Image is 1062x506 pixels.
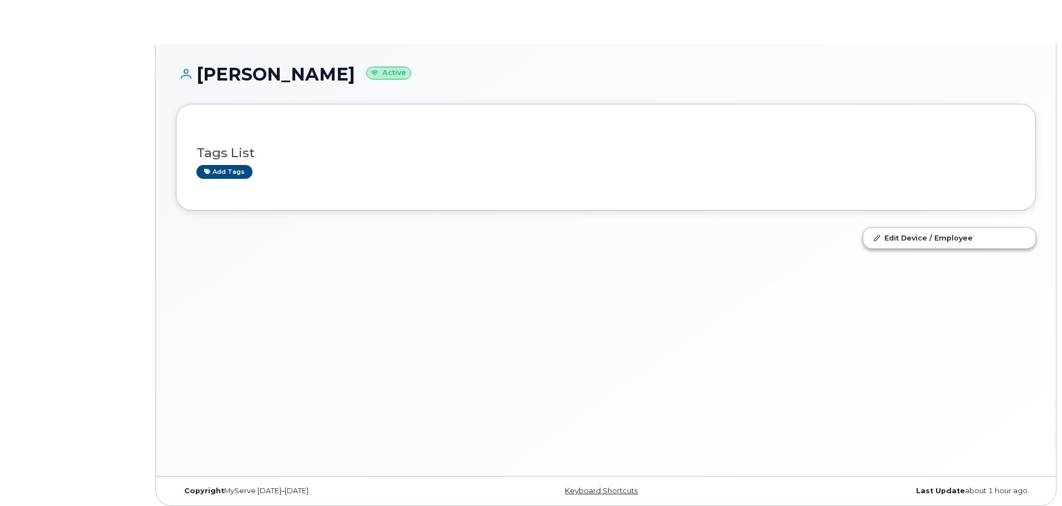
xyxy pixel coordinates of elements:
div: about 1 hour ago [749,487,1036,495]
div: MyServe [DATE]–[DATE] [176,487,463,495]
strong: Copyright [184,487,224,495]
a: Add tags [196,165,252,179]
small: Active [366,67,411,79]
h3: Tags List [196,146,1015,160]
a: Edit Device / Employee [863,228,1035,248]
a: Keyboard Shortcuts [565,487,638,495]
strong: Last Update [916,487,965,495]
h1: [PERSON_NAME] [176,64,1036,84]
